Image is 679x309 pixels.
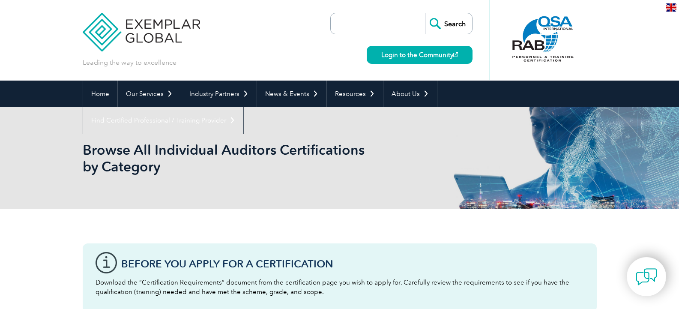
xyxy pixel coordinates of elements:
[96,278,584,297] p: Download the “Certification Requirements” document from the certification page you wish to apply ...
[83,58,176,67] p: Leading the way to excellence
[257,81,326,107] a: News & Events
[636,266,657,288] img: contact-chat.png
[453,52,458,57] img: open_square.png
[83,141,412,175] h1: Browse All Individual Auditors Certifications by Category
[367,46,473,64] a: Login to the Community
[121,258,584,269] h3: Before You Apply For a Certification
[425,13,472,34] input: Search
[383,81,437,107] a: About Us
[83,107,243,134] a: Find Certified Professional / Training Provider
[327,81,383,107] a: Resources
[181,81,257,107] a: Industry Partners
[118,81,181,107] a: Our Services
[83,81,117,107] a: Home
[666,3,676,12] img: en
